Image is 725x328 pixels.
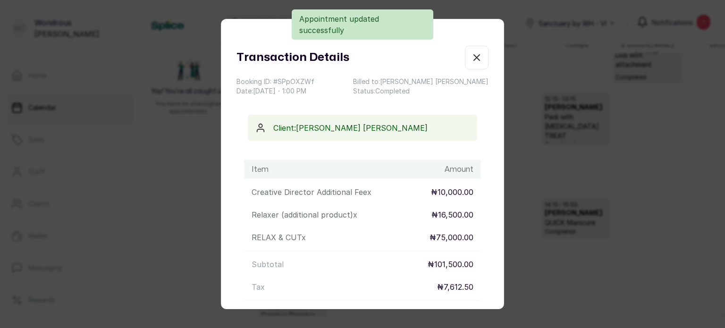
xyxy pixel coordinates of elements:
[236,49,349,66] h1: Transaction Details
[236,77,314,86] p: Booking ID: # SPpOXZWf
[252,209,357,220] p: Relaxer (additional product) x
[299,13,426,36] p: Appointment updated successfully
[431,186,473,198] p: ₦10,000.00
[273,122,470,134] p: Client: [PERSON_NAME] [PERSON_NAME]
[252,164,269,175] h1: Item
[430,308,473,320] p: ₦109,112.50
[353,86,489,96] p: Status: Completed
[430,232,473,243] p: ₦75,000.00
[252,186,371,198] p: Creative Director Additional Fee x
[445,164,473,175] h1: Amount
[252,259,284,270] p: Subtotal
[252,232,306,243] p: RELAX & CUT x
[437,281,473,293] p: ₦7,612.50
[252,308,270,320] p: Total
[428,259,473,270] p: ₦101,500.00
[353,77,489,86] p: Billed to: [PERSON_NAME] [PERSON_NAME]
[431,209,473,220] p: ₦16,500.00
[252,281,265,293] p: Tax
[236,86,314,96] p: Date: [DATE] ・ 1:00 PM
